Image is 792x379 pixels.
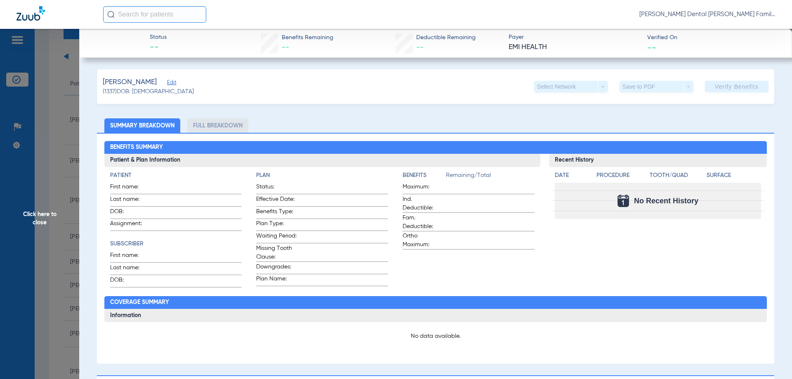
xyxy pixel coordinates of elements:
[256,275,297,286] span: Plan Name:
[403,171,446,183] app-breakdown-title: Benefits
[110,264,151,275] span: Last name:
[256,263,297,274] span: Downgrades:
[104,154,540,167] h3: Patient & Plan Information
[446,171,535,183] span: Remaining/Total
[110,332,761,340] p: No data available.
[707,171,761,180] h4: Surface
[751,339,792,379] iframe: Chat Widget
[110,276,151,287] span: DOB:
[416,33,476,42] span: Deductible Remaining
[110,219,151,231] span: Assignment:
[256,207,297,219] span: Benefits Type:
[509,42,640,52] span: EMI HEALTH
[110,171,242,180] h4: Patient
[403,232,443,249] span: Ortho Maximum:
[110,195,151,206] span: Last name:
[256,195,297,206] span: Effective Date:
[107,11,115,18] img: Search Icon
[596,171,647,183] app-breakdown-title: Procedure
[104,296,767,309] h2: Coverage Summary
[110,240,242,248] h4: Subscriber
[282,44,289,51] span: --
[256,244,297,261] span: Missing Tooth Clause:
[509,33,640,42] span: Payer
[150,33,167,42] span: Status
[549,154,767,167] h3: Recent History
[403,214,443,231] span: Fam. Deductible:
[167,80,174,87] span: Edit
[403,171,446,180] h4: Benefits
[187,118,248,133] li: Full Breakdown
[256,232,297,243] span: Waiting Period:
[650,171,704,183] app-breakdown-title: Tooth/Quad
[104,118,180,133] li: Summary Breakdown
[16,6,45,21] img: Zuub Logo
[403,195,443,212] span: Ind. Deductible:
[103,6,206,23] input: Search for patients
[256,171,388,180] h4: Plan
[110,183,151,194] span: First name:
[403,183,443,194] span: Maximum:
[104,141,767,154] h2: Benefits Summary
[647,33,779,42] span: Verified On
[555,171,589,180] h4: Date
[103,77,157,87] span: [PERSON_NAME]
[256,183,297,194] span: Status:
[634,197,698,205] span: No Recent History
[110,251,151,262] span: First name:
[596,171,647,180] h4: Procedure
[282,33,333,42] span: Benefits Remaining
[150,42,167,54] span: --
[256,219,297,231] span: Plan Type:
[650,171,704,180] h4: Tooth/Quad
[103,87,194,96] span: (1337) DOB: [DEMOGRAPHIC_DATA]
[639,10,775,19] span: [PERSON_NAME] Dental [PERSON_NAME] Family Dental
[104,309,767,322] h3: Information
[555,171,589,183] app-breakdown-title: Date
[618,195,629,207] img: Calendar
[707,171,761,183] app-breakdown-title: Surface
[647,43,656,52] span: --
[110,207,151,219] span: DOB:
[416,44,424,51] span: --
